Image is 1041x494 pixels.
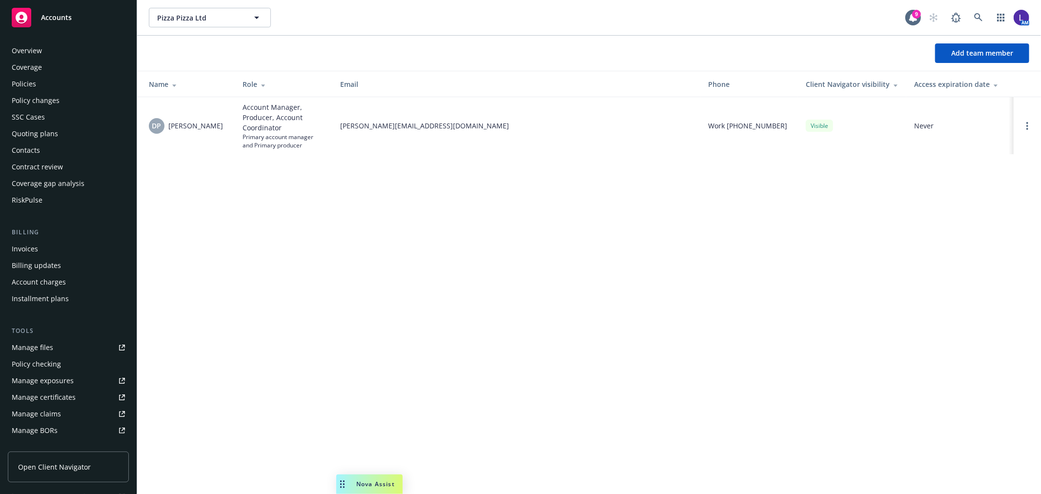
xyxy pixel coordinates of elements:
[168,121,223,131] span: [PERSON_NAME]
[708,79,790,89] div: Phone
[340,121,693,131] span: [PERSON_NAME][EMAIL_ADDRESS][DOMAIN_NAME]
[912,10,921,19] div: 9
[12,423,58,438] div: Manage BORs
[12,241,38,257] div: Invoices
[8,159,129,175] a: Contract review
[12,439,86,455] div: Summary of insurance
[243,133,325,149] span: Primary account manager and Primary producer
[12,340,53,355] div: Manage files
[8,373,129,389] a: Manage exposures
[8,4,129,31] a: Accounts
[8,43,129,59] a: Overview
[12,143,40,158] div: Contacts
[8,258,129,273] a: Billing updates
[8,109,129,125] a: SSC Cases
[946,8,966,27] a: Report a Bug
[951,48,1013,58] span: Add team member
[12,406,61,422] div: Manage claims
[8,227,129,237] div: Billing
[8,390,129,405] a: Manage certificates
[8,192,129,208] a: RiskPulse
[12,192,42,208] div: RiskPulse
[12,373,74,389] div: Manage exposures
[12,126,58,142] div: Quoting plans
[8,76,129,92] a: Policies
[8,93,129,108] a: Policy changes
[243,79,325,89] div: Role
[12,390,76,405] div: Manage certificates
[8,406,129,422] a: Manage claims
[12,76,36,92] div: Policies
[18,462,91,472] span: Open Client Navigator
[336,474,403,494] button: Nova Assist
[8,176,129,191] a: Coverage gap analysis
[41,14,72,21] span: Accounts
[356,480,395,488] span: Nova Assist
[8,356,129,372] a: Policy checking
[12,291,69,307] div: Installment plans
[149,8,271,27] button: Pizza Pizza Ltd
[149,79,227,89] div: Name
[340,79,693,89] div: Email
[8,126,129,142] a: Quoting plans
[8,274,129,290] a: Account charges
[935,43,1029,63] button: Add team member
[8,439,129,455] a: Summary of insurance
[12,60,42,75] div: Coverage
[991,8,1011,27] a: Switch app
[12,93,60,108] div: Policy changes
[8,340,129,355] a: Manage files
[708,121,787,131] span: Work [PHONE_NUMBER]
[8,423,129,438] a: Manage BORs
[12,109,45,125] div: SSC Cases
[914,79,1006,89] div: Access expiration date
[8,241,129,257] a: Invoices
[243,102,325,133] span: Account Manager, Producer, Account Coordinator
[12,274,66,290] div: Account charges
[8,60,129,75] a: Coverage
[336,474,348,494] div: Drag to move
[969,8,988,27] a: Search
[12,176,84,191] div: Coverage gap analysis
[157,13,242,23] span: Pizza Pizza Ltd
[806,79,898,89] div: Client Navigator visibility
[914,121,1006,131] span: Never
[12,159,63,175] div: Contract review
[12,258,61,273] div: Billing updates
[8,143,129,158] a: Contacts
[1021,120,1033,132] a: Open options
[152,121,162,131] span: DP
[1014,10,1029,25] img: photo
[924,8,943,27] a: Start snowing
[12,43,42,59] div: Overview
[806,120,833,132] div: Visible
[8,326,129,336] div: Tools
[8,291,129,307] a: Installment plans
[12,356,61,372] div: Policy checking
